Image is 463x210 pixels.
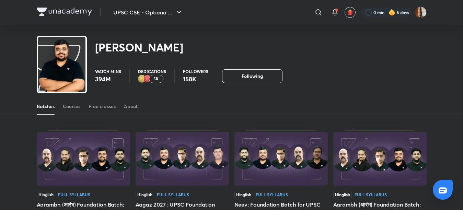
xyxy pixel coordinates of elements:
p: 394M [95,75,121,83]
p: 158K [183,75,208,83]
span: Hinglish [37,191,55,198]
img: educator badge2 [138,75,146,83]
img: Thumbnail [234,132,328,186]
p: Followers [183,69,208,73]
div: Full Syllabus [256,192,288,197]
div: About [124,103,138,110]
p: 5K [153,77,159,81]
img: avatar [347,9,353,15]
a: About [124,98,138,115]
img: Thumbnail [37,132,130,186]
button: UPSC CSE - Optiona ... [109,5,187,19]
div: Full Syllabus [58,192,90,197]
img: educator badge1 [143,75,152,83]
p: Watch mins [95,69,121,73]
img: class [38,38,85,100]
div: Courses [63,103,80,110]
img: streak [389,9,395,16]
img: Company Logo [37,8,92,16]
span: Hinglish [234,191,253,198]
a: Batches [37,98,55,115]
button: Following [222,69,282,83]
span: Hinglish [136,191,154,198]
a: Company Logo [37,8,92,17]
p: Dedications [138,69,166,73]
span: Following [242,73,263,80]
div: Full Syllabus [157,192,189,197]
img: Thumbnail [136,132,229,186]
a: Free classes [89,98,116,115]
span: Hinglish [333,191,352,198]
div: Free classes [89,103,116,110]
button: avatar [345,7,356,18]
a: Courses [63,98,80,115]
div: Batches [37,103,55,110]
img: avinash sharma [415,7,427,18]
img: Thumbnail [333,132,427,186]
div: Full Syllabus [355,192,387,197]
h2: [PERSON_NAME] [95,40,183,54]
